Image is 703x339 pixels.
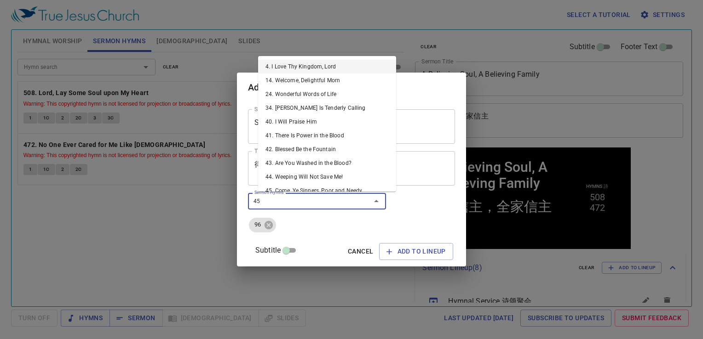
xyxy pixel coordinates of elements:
li: 508 [179,45,194,55]
textarea: 得救本乎恩 [254,160,449,177]
div: A Believing Soul, A Believing Family [4,11,152,44]
h2: Add to Lineup [248,80,455,95]
textarea: Salvation By [PERSON_NAME] [254,118,449,136]
li: 34. [PERSON_NAME] Is Tenderly Calling [258,101,396,115]
button: Cancel [344,243,377,260]
li: 14. Welcome, Delightful Morn [258,73,396,87]
li: 45. Come, Ye Sinners, Poor and Needy [258,184,396,198]
li: 42. Blessed Be the Fountain [258,142,396,156]
li: 4. I Love Thy Kingdom, Lord [258,60,396,73]
span: Cancel [348,246,373,257]
span: Add to Lineup [386,246,446,257]
div: 96 [249,218,276,232]
li: 472 [179,55,194,66]
li: 41. There Is Power in the Blood [258,129,396,142]
li: 40. I Will Praise Him [258,115,396,129]
li: 43. Are You Washed in the Blood? [258,156,396,170]
span: Subtitle [255,245,281,256]
li: 24. Wonderful Words of Life [258,87,396,101]
button: Close [370,195,383,208]
span: 96 [249,220,266,229]
button: Add to Lineup [379,243,453,260]
p: Hymns 詩 [175,36,197,42]
div: 一个信主，全家信主 [16,50,140,69]
li: 44. Weeping Will Not Save Me! [258,170,396,184]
